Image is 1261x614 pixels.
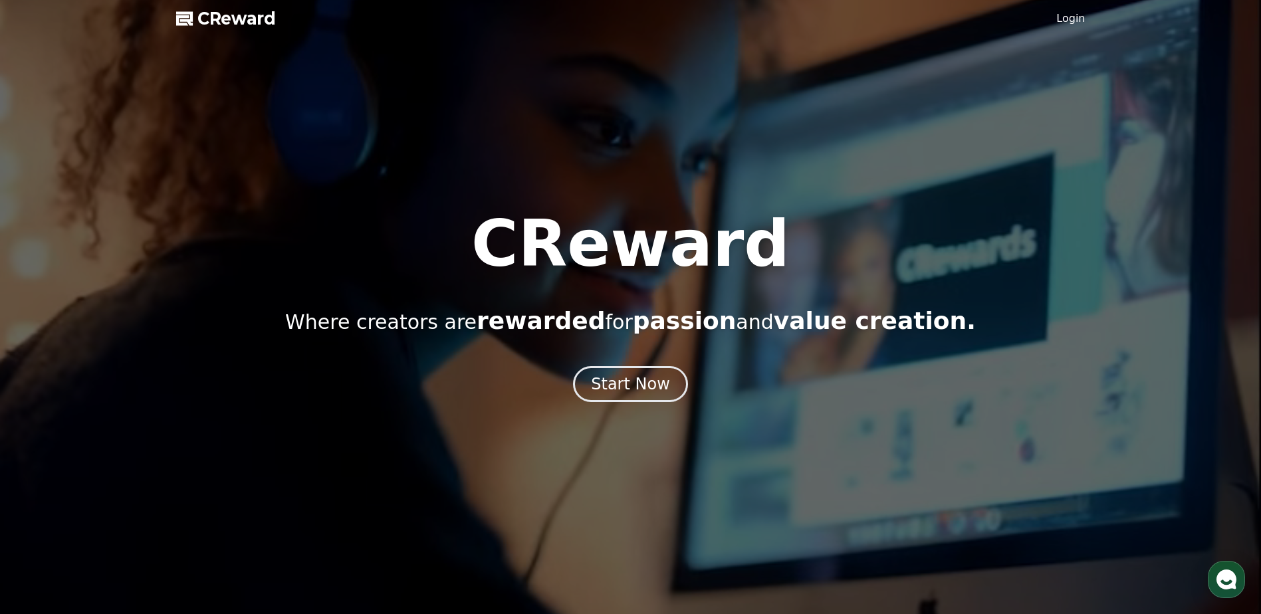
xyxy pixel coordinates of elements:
button: Start Now [573,366,688,402]
h1: CReward [471,212,790,276]
span: CReward [197,8,276,29]
div: Start Now [591,373,670,395]
a: Login [1056,11,1085,27]
span: Messages [110,442,150,453]
span: value creation. [774,307,976,334]
a: CReward [176,8,276,29]
a: Start Now [573,379,688,392]
a: Settings [172,421,255,455]
span: passion [633,307,737,334]
a: Messages [88,421,172,455]
span: rewarded [477,307,605,334]
p: Where creators are for and [285,308,976,334]
span: Home [34,441,57,452]
span: Settings [197,441,229,452]
a: Home [4,421,88,455]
